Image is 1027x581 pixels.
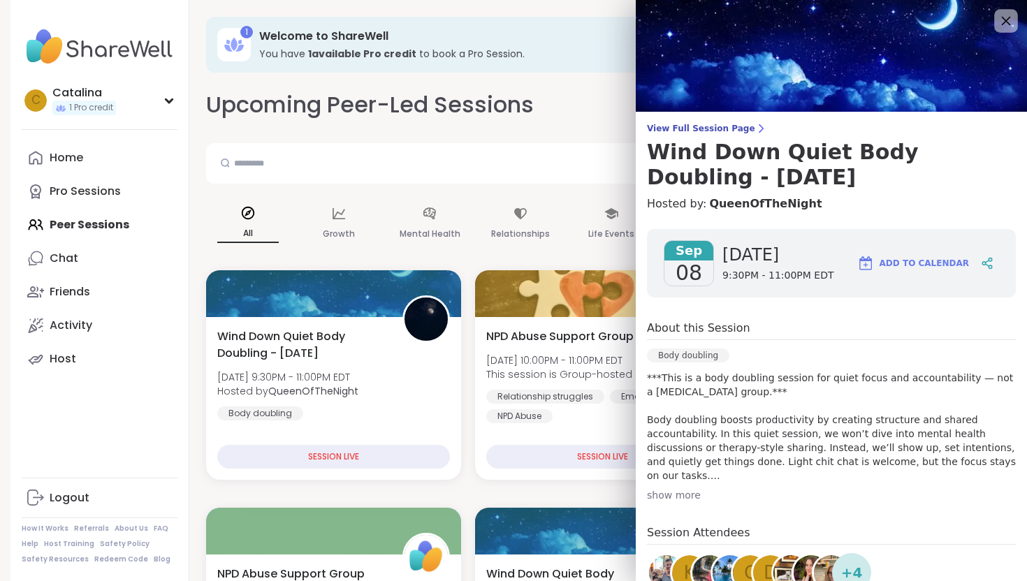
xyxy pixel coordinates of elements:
[308,47,416,61] b: 1 available Pro credit
[588,226,634,242] p: Life Events
[486,367,632,381] span: This session is Group-hosted
[50,251,78,266] div: Chat
[44,539,94,549] a: Host Training
[857,255,874,272] img: ShareWell Logomark
[217,225,279,243] p: All
[217,445,450,469] div: SESSION LIVE
[94,554,148,564] a: Redeem Code
[206,89,534,121] h2: Upcoming Peer-Led Sessions
[722,269,833,283] span: 9:30PM - 11:00PM EDT
[69,102,113,114] span: 1 Pro credit
[22,554,89,564] a: Safety Resources
[323,226,355,242] p: Growth
[22,309,177,342] a: Activity
[22,141,177,175] a: Home
[647,348,729,362] div: Body doubling
[709,196,822,212] a: QueenOfTheNight
[22,524,68,534] a: How It Works
[491,226,550,242] p: Relationships
[217,406,303,420] div: Body doubling
[486,445,719,469] div: SESSION LIVE
[22,175,177,208] a: Pro Sessions
[647,123,1016,190] a: View Full Session PageWind Down Quiet Body Doubling - [DATE]
[22,242,177,275] a: Chat
[22,22,177,71] img: ShareWell Nav Logo
[486,353,632,367] span: [DATE] 10:00PM - 11:00PM EDT
[217,370,358,384] span: [DATE] 9:30PM - 11:00PM EDT
[268,384,358,398] b: QueenOfTheNight
[50,351,76,367] div: Host
[676,260,702,286] span: 08
[851,247,975,280] button: Add to Calendar
[647,320,750,337] h4: About this Session
[52,85,116,101] div: Catalina
[154,524,168,534] a: FAQ
[400,226,460,242] p: Mental Health
[259,29,980,44] h3: Welcome to ShareWell
[486,409,553,423] div: NPD Abuse
[22,481,177,515] a: Logout
[880,257,969,270] span: Add to Calendar
[722,244,833,266] span: [DATE]
[154,554,170,564] a: Blog
[74,524,109,534] a: Referrals
[647,488,1016,502] div: show more
[50,284,90,300] div: Friends
[240,26,253,38] div: 1
[405,535,448,578] img: ShareWell
[217,328,387,362] span: Wind Down Quiet Body Doubling - [DATE]
[50,318,92,333] div: Activity
[405,297,448,341] img: QueenOfTheNight
[486,390,604,404] div: Relationship struggles
[647,371,1016,483] p: ***This is a body doubling session for quiet focus and accountability — not a [MEDICAL_DATA] grou...
[115,524,148,534] a: About Us
[664,241,713,260] span: Sep
[647,140,1016,190] h3: Wind Down Quiet Body Doubling - [DATE]
[22,539,38,549] a: Help
[486,328,634,345] span: NPD Abuse Support Group
[610,390,705,404] div: Emotional abuse
[647,196,1016,212] h4: Hosted by:
[259,47,980,61] h3: You have to book a Pro Session.
[647,123,1016,134] span: View Full Session Page
[50,184,121,199] div: Pro Sessions
[217,384,358,398] span: Hosted by
[31,91,41,110] span: C
[22,275,177,309] a: Friends
[647,524,1016,545] h4: Session Attendees
[50,150,83,166] div: Home
[50,490,89,506] div: Logout
[22,342,177,376] a: Host
[100,539,150,549] a: Safety Policy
